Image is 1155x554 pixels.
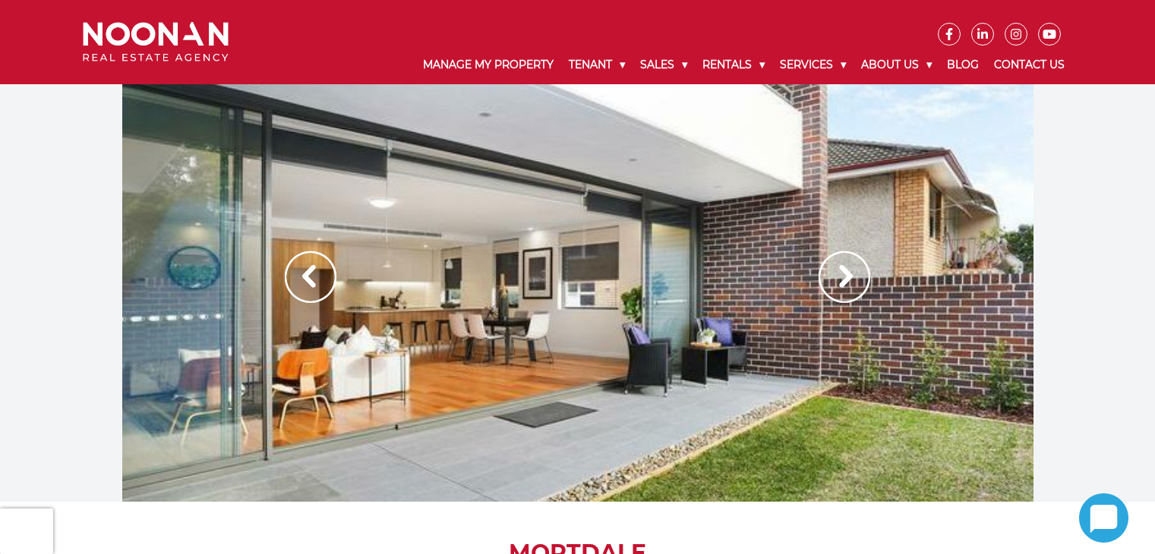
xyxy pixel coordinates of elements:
a: Rentals [695,46,772,84]
a: About Us [854,46,939,84]
img: Arrow slider [285,251,336,303]
a: Contact Us [986,46,1072,84]
a: Manage My Property [415,46,561,84]
img: Arrow slider [819,251,870,303]
a: Sales [633,46,695,84]
a: Services [772,46,854,84]
img: Noonan Real Estate Agency [83,22,229,62]
a: Blog [939,46,986,84]
a: Tenant [561,46,633,84]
